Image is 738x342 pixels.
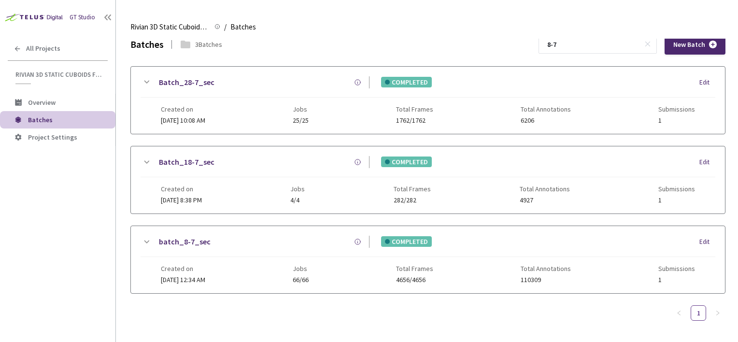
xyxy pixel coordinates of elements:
div: Batches [130,37,164,52]
a: Batch_18-7_sec [159,156,214,168]
span: right [715,310,721,316]
span: [DATE] 10:08 AM [161,116,205,125]
button: right [710,305,725,321]
div: COMPLETED [381,157,432,167]
span: Total Annotations [520,185,570,193]
li: Next Page [710,305,725,321]
span: Total Frames [394,185,431,193]
div: Edit [699,78,715,87]
span: Submissions [658,105,695,113]
span: All Projects [26,44,60,53]
div: COMPLETED [381,236,432,247]
span: Created on [161,265,205,272]
span: Rivian 3D Static Cuboids fixed[2024-25] [15,71,102,79]
span: Total Frames [396,105,433,113]
span: 66/66 [293,276,309,284]
span: Created on [161,105,205,113]
span: Total Annotations [521,105,571,113]
input: Search [541,36,644,53]
a: 1 [691,306,706,320]
span: 1762/1762 [396,117,433,124]
span: Jobs [290,185,305,193]
span: 110309 [521,276,571,284]
a: batch_8-7_sec [159,236,211,248]
span: New Batch [673,41,705,49]
li: / [224,21,227,33]
div: GT Studio [70,13,95,22]
span: Batches [230,21,256,33]
div: Edit [699,237,715,247]
span: Overview [28,98,56,107]
span: Total Annotations [521,265,571,272]
span: Jobs [293,265,309,272]
div: batch_8-7_secCOMPLETEDEditCreated on[DATE] 12:34 AMJobs66/66Total Frames4656/4656Total Annotation... [131,226,725,293]
li: Previous Page [671,305,687,321]
span: Jobs [293,105,309,113]
div: Edit [699,157,715,167]
span: Submissions [658,265,695,272]
span: [DATE] 12:34 AM [161,275,205,284]
span: 1 [658,197,695,204]
span: 4927 [520,197,570,204]
span: Batches [28,115,53,124]
span: left [676,310,682,316]
span: 6206 [521,117,571,124]
div: 3 Batches [195,39,222,50]
li: 1 [691,305,706,321]
button: left [671,305,687,321]
span: Total Frames [396,265,433,272]
a: Batch_28-7_sec [159,76,214,88]
span: 25/25 [293,117,309,124]
span: Submissions [658,185,695,193]
span: 1 [658,276,695,284]
div: Batch_28-7_secCOMPLETEDEditCreated on[DATE] 10:08 AMJobs25/25Total Frames1762/1762Total Annotatio... [131,67,725,134]
span: Project Settings [28,133,77,142]
span: 1 [658,117,695,124]
span: [DATE] 8:38 PM [161,196,202,204]
span: 4656/4656 [396,276,433,284]
span: 282/282 [394,197,431,204]
span: Rivian 3D Static Cuboids fixed[2024-25] [130,21,209,33]
div: COMPLETED [381,77,432,87]
span: 4/4 [290,197,305,204]
div: Batch_18-7_secCOMPLETEDEditCreated on[DATE] 8:38 PMJobs4/4Total Frames282/282Total Annotations492... [131,146,725,214]
span: Created on [161,185,202,193]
